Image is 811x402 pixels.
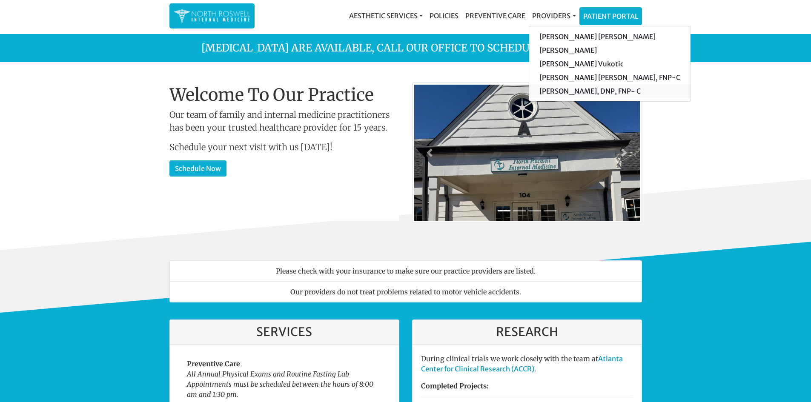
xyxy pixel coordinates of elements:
a: Policies [426,7,462,24]
a: [PERSON_NAME], DNP, FNP- C [529,84,691,98]
a: [PERSON_NAME] Vukotic [529,57,691,71]
a: Aesthetic Services [346,7,426,24]
a: Atlanta Center for Clinical Research (ACCR) [421,354,623,373]
a: [PERSON_NAME] [PERSON_NAME], FNP-C [529,71,691,84]
p: During clinical trials we work closely with the team at . [421,354,633,374]
h3: Services [178,325,390,339]
a: Preventive Care [462,7,529,24]
a: Providers [529,7,579,24]
p: Our team of family and internal medicine practitioners has been your trusted healthcare provider ... [169,108,399,134]
li: Our providers do not treat problems related to motor vehicle accidents. [169,281,642,302]
a: Patient Portal [580,8,642,25]
p: [MEDICAL_DATA] are available, call our office to schedule! 770.645.0017 [163,40,648,56]
a: [PERSON_NAME] [PERSON_NAME] [529,30,691,43]
img: North Roswell Internal Medicine [174,8,250,24]
p: Schedule your next visit with us [DATE]! [169,141,399,154]
h3: Research [421,325,633,339]
a: [PERSON_NAME] [529,43,691,57]
em: All Annual Physical Exams and Routine Fasting Lab Appointments must be scheduled between the hour... [187,370,373,399]
h1: Welcome To Our Practice [169,85,399,105]
strong: Completed Projects: [421,382,489,390]
strong: Preventive Care [187,359,240,368]
a: Schedule Now [169,160,226,177]
li: Please check with your insurance to make sure our practice providers are listed. [169,260,642,282]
